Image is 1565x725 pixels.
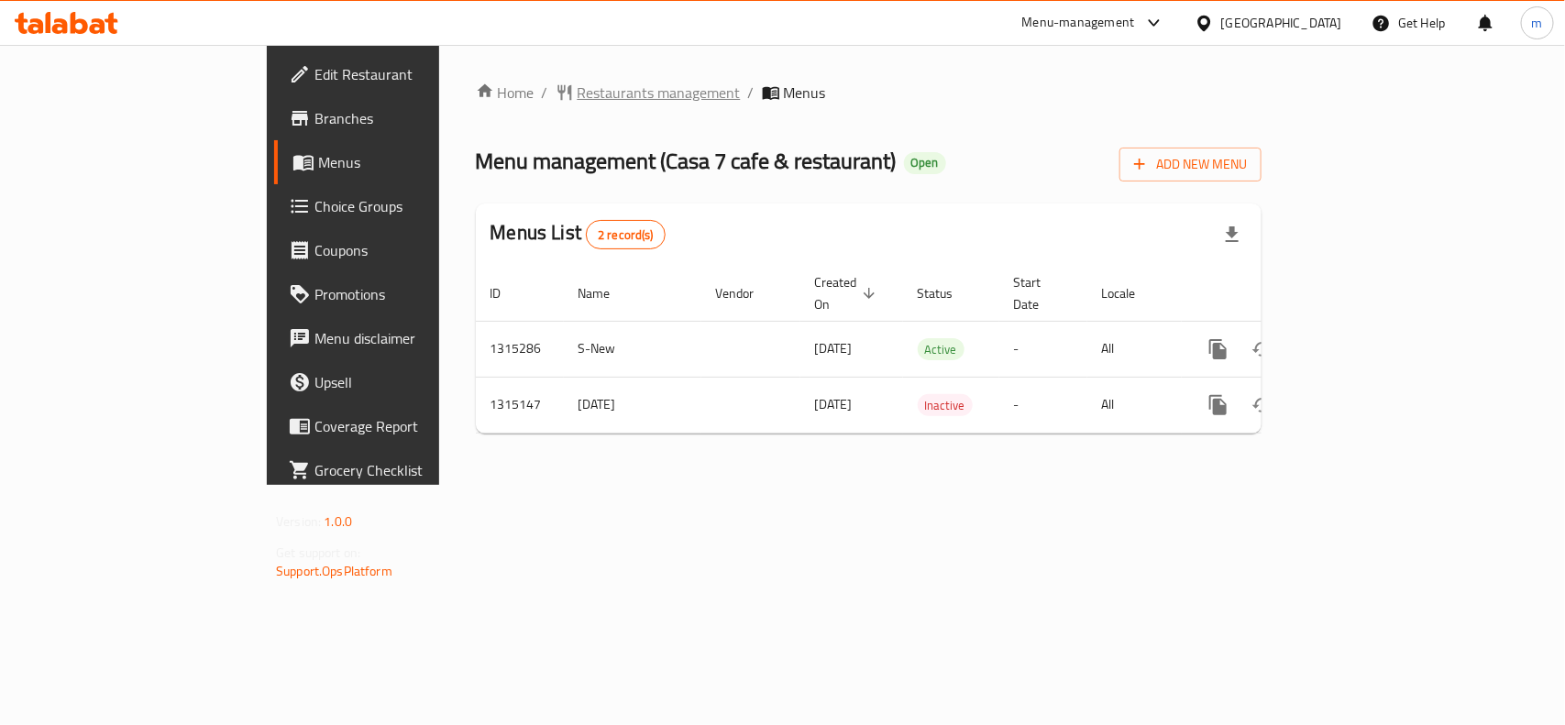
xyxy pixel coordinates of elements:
[476,266,1387,434] table: enhanced table
[1240,327,1284,371] button: Change Status
[564,377,701,433] td: [DATE]
[274,96,528,140] a: Branches
[815,271,881,315] span: Created On
[1134,153,1247,176] span: Add New Menu
[476,82,1262,104] nav: breadcrumb
[490,219,666,249] h2: Menus List
[314,283,513,305] span: Promotions
[274,184,528,228] a: Choice Groups
[1087,377,1182,433] td: All
[999,321,1087,377] td: -
[564,321,701,377] td: S-New
[904,155,946,170] span: Open
[274,228,528,272] a: Coupons
[1240,383,1284,427] button: Change Status
[314,459,513,481] span: Grocery Checklist
[1196,327,1240,371] button: more
[999,377,1087,433] td: -
[274,272,528,316] a: Promotions
[314,415,513,437] span: Coverage Report
[274,316,528,360] a: Menu disclaimer
[1221,13,1342,33] div: [GEOGRAPHIC_DATA]
[476,140,897,181] span: Menu management ( Casa 7 cafe & restaurant )
[542,82,548,104] li: /
[587,226,665,244] span: 2 record(s)
[784,82,826,104] span: Menus
[274,140,528,184] a: Menus
[314,327,513,349] span: Menu disclaimer
[918,394,973,416] div: Inactive
[1210,213,1254,257] div: Export file
[918,395,973,416] span: Inactive
[274,404,528,448] a: Coverage Report
[314,371,513,393] span: Upsell
[815,392,853,416] span: [DATE]
[490,282,525,304] span: ID
[1196,383,1240,427] button: more
[1532,13,1543,33] span: m
[904,152,946,174] div: Open
[274,360,528,404] a: Upsell
[556,82,741,104] a: Restaurants management
[918,338,964,360] div: Active
[314,195,513,217] span: Choice Groups
[578,82,741,104] span: Restaurants management
[586,220,666,249] div: Total records count
[274,52,528,96] a: Edit Restaurant
[1014,271,1065,315] span: Start Date
[748,82,755,104] li: /
[1119,148,1262,181] button: Add New Menu
[1022,12,1135,34] div: Menu-management
[274,448,528,492] a: Grocery Checklist
[1102,282,1160,304] span: Locale
[324,510,352,533] span: 1.0.0
[579,282,634,304] span: Name
[276,559,392,583] a: Support.OpsPlatform
[1087,321,1182,377] td: All
[918,282,977,304] span: Status
[815,336,853,360] span: [DATE]
[318,151,513,173] span: Menus
[314,239,513,261] span: Coupons
[314,63,513,85] span: Edit Restaurant
[276,541,360,565] span: Get support on:
[314,107,513,129] span: Branches
[276,510,321,533] span: Version:
[1182,266,1387,322] th: Actions
[918,339,964,360] span: Active
[716,282,778,304] span: Vendor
